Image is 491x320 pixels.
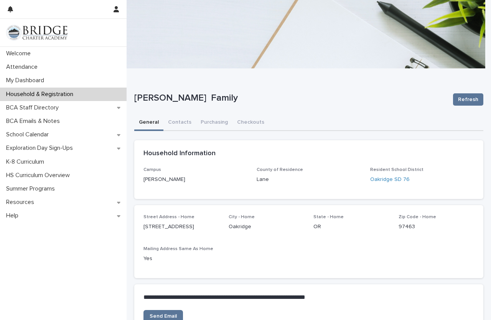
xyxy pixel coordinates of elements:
p: Oakridge [229,223,305,231]
span: Street Address - Home [143,215,194,219]
p: [PERSON_NAME] [143,176,247,184]
p: [PERSON_NAME] Family [134,93,447,104]
a: Oakridge SD 76 [370,176,410,184]
button: Checkouts [232,115,269,131]
p: Attendance [3,63,44,71]
p: K-8 Curriculum [3,158,50,166]
span: County of Residence [257,167,303,172]
img: V1C1m3IdTEidaUdm9Hs0 [6,25,68,40]
p: OR [313,223,389,231]
span: City - Home [229,215,255,219]
p: My Dashboard [3,77,50,84]
h2: Household Information [143,149,216,158]
p: BCA Emails & Notes [3,118,66,125]
span: Resident School District [370,167,423,172]
button: Contacts [163,115,196,131]
p: School Calendar [3,131,55,138]
p: Welcome [3,50,37,57]
p: Help [3,212,25,219]
span: Send Email [150,313,177,319]
p: [STREET_ADDRESS] [143,223,219,231]
span: Campus [143,167,161,172]
span: Mailing Address Same As Home [143,247,213,251]
button: Refresh [453,93,483,106]
p: Exploration Day Sign-Ups [3,144,79,152]
p: Yes [143,255,219,263]
p: Household & Registration [3,91,79,98]
button: General [134,115,163,131]
p: 97463 [399,223,475,231]
span: State - Home [313,215,344,219]
span: Zip Code - Home [399,215,436,219]
span: Refresh [458,96,478,103]
p: Lane [257,176,361,184]
p: HS Curriculum Overview [3,172,76,179]
p: Resources [3,199,40,206]
p: Summer Programs [3,185,61,192]
button: Purchasing [196,115,232,131]
p: BCA Staff Directory [3,104,65,111]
